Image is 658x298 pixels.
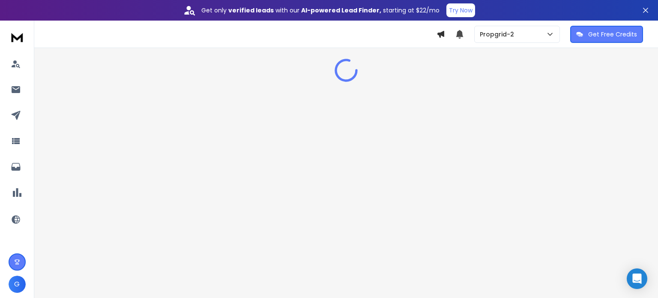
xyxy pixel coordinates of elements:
[449,6,473,15] p: Try Now
[9,29,26,45] img: logo
[9,276,26,293] button: G
[570,26,643,43] button: Get Free Credits
[446,3,475,17] button: Try Now
[228,6,274,15] strong: verified leads
[201,6,440,15] p: Get only with our starting at $22/mo
[627,268,647,289] div: Open Intercom Messenger
[480,30,517,39] p: Propgrid-2
[588,30,637,39] p: Get Free Credits
[301,6,381,15] strong: AI-powered Lead Finder,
